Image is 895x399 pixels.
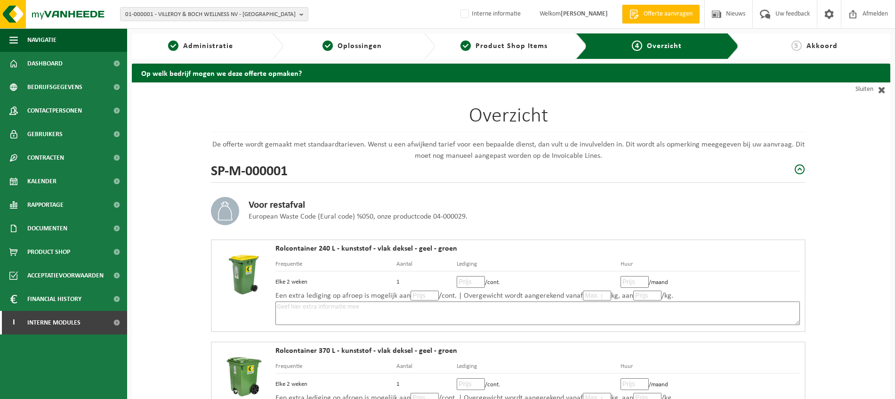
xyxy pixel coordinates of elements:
span: Navigatie [27,28,56,52]
h4: Rolcontainer 370 L - kunststof - vlak deksel - geel - groen [275,347,800,355]
span: Offerte aanvragen [641,9,695,19]
input: Prijs [457,276,485,288]
input: Prijs [621,378,649,390]
td: /maand [621,374,800,392]
span: 4 [632,41,642,51]
span: Kalender [27,170,56,193]
h2: SP-M-000001 [211,162,288,178]
span: I [9,311,18,334]
button: 01-000001 - VILLEROY & BOCH WELLNESS NV - [GEOGRAPHIC_DATA] [120,7,308,21]
a: Offerte aanvragen [622,5,700,24]
th: Huur [621,260,800,271]
th: Aantal [396,260,457,271]
th: Huur [621,362,800,374]
h3: Voor restafval [249,200,468,211]
a: 5Akkoord [743,41,886,52]
a: 2Oplossingen [288,41,416,52]
span: Dashboard [27,52,63,75]
th: Lediging [457,362,620,374]
span: 1 [168,41,178,51]
span: Acceptatievoorwaarden [27,264,104,287]
span: Documenten [27,217,67,240]
span: Rapportage [27,193,64,217]
span: Akkoord [806,42,838,50]
span: Overzicht [647,42,682,50]
th: Aantal [396,362,457,374]
input: Prijs [457,378,485,390]
a: 4Overzicht [594,41,720,52]
p: De offerte wordt gemaakt met standaardtarieven. Wenst u een afwijkend tarief voor een bepaalde di... [211,139,806,162]
span: Contactpersonen [27,99,82,122]
td: /maand [621,271,800,290]
span: Product Shop Items [476,42,548,50]
p: Een extra lediging op afroep is mogelijk aan /cont. | Overgewicht wordt aangerekend vanaf kg, aan... [275,290,800,301]
span: Oplossingen [338,42,382,50]
span: 2 [323,41,333,51]
span: 01-000001 - VILLEROY & BOCH WELLNESS NV - [GEOGRAPHIC_DATA] [125,8,296,22]
a: 3Product Shop Items [440,41,568,52]
td: /cont. [457,374,620,392]
span: 3 [460,41,471,51]
img: WB-0240-HPE-GN-50.png [217,245,271,304]
span: Gebruikers [27,122,63,146]
span: Contracten [27,146,64,170]
h4: Rolcontainer 240 L - kunststof - vlak deksel - geel - groen [275,245,800,252]
input: Prijs [411,291,439,301]
td: 1 [396,271,457,290]
input: Max. gewicht [583,291,611,301]
a: Sluiten [806,82,890,97]
th: Lediging [457,260,620,271]
h2: Op welk bedrijf mogen we deze offerte opmaken? [132,64,890,82]
p: European Waste Code (Eural code) %050, onze productcode 04-000029. [249,211,468,222]
td: /cont. [457,271,620,290]
td: Elke 2 weken [275,271,396,290]
th: Frequentie [275,260,396,271]
span: 5 [791,41,802,51]
span: Interne modules [27,311,81,334]
input: Prijs [621,276,649,288]
strong: [PERSON_NAME] [561,10,608,17]
input: Prijs [633,291,661,301]
span: Administratie [183,42,233,50]
span: Financial History [27,287,81,311]
td: 1 [396,374,457,392]
span: Bedrijfsgegevens [27,75,82,99]
span: Product Shop [27,240,70,264]
label: Interne informatie [459,7,521,21]
td: Elke 2 weken [275,374,396,392]
h1: Overzicht [211,106,806,132]
a: 1Administratie [137,41,265,52]
th: Frequentie [275,362,396,374]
